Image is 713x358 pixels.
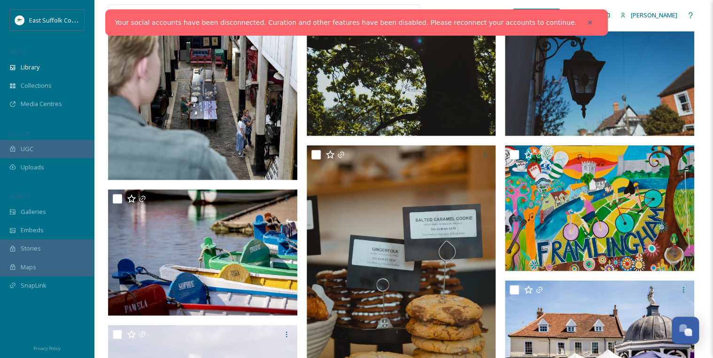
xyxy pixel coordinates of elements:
span: Stories [21,244,41,253]
span: Uploads [21,163,44,172]
span: Collections [21,81,52,90]
a: [PERSON_NAME] [615,6,682,24]
a: What's New [513,9,560,22]
span: UGC [21,145,33,153]
img: ext_1750767767.573925_mary@ettphotography.co.uk-Leiston-Thorpeness-162.jpg [108,190,297,316]
span: Maps [21,263,36,272]
span: Media Centres [21,99,62,108]
span: Privacy Policy [33,345,61,351]
img: ESC%20Logo.png [15,15,24,25]
img: ext_1748625482.411898_bishybeephoto@gmail.com-Framlingham-002.jpg [505,145,694,272]
span: Library [21,63,39,72]
span: MEDIA [9,48,26,55]
a: Privacy Policy [33,342,61,353]
img: Wickham Market_Charlotte@bishybeephoto_2025 (277).jpg [505,10,694,136]
a: View all files [360,6,415,24]
a: Your social accounts have been disconnected. Curation and other features have been disabled. Plea... [115,18,576,28]
span: [PERSON_NAME] [631,11,677,19]
button: Open Chat [672,317,699,344]
input: Search your library [130,5,326,26]
span: COLLECT [9,130,30,137]
span: SnapLink [21,281,46,290]
span: Embeds [21,226,44,235]
span: East Suffolk Council [29,15,85,24]
span: Galleries [21,207,46,216]
span: WIDGETS [9,193,31,200]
